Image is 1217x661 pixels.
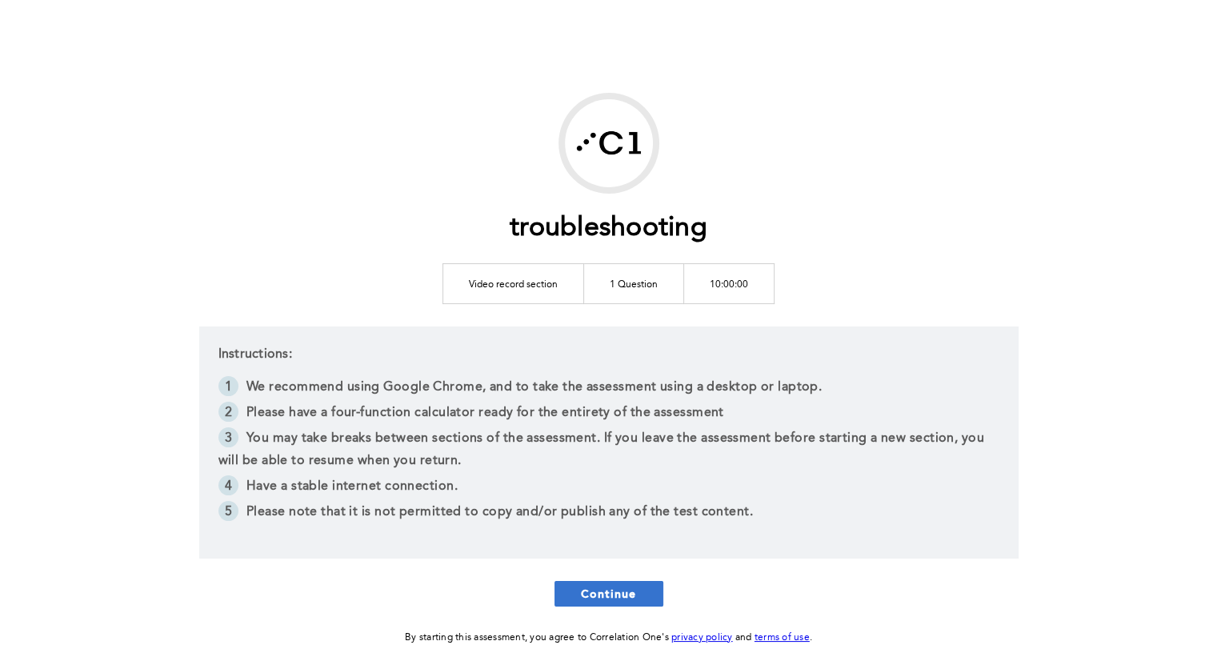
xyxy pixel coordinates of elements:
[199,326,1019,559] div: Instructions:
[218,475,999,501] li: Have a stable internet connection.
[218,501,999,527] li: Please note that it is not permitted to copy and/or publish any of the test content.
[443,263,584,303] td: Video record section
[584,263,684,303] td: 1 Question
[405,629,812,647] div: By starting this assessment, you agree to Correlation One's and .
[671,633,733,643] a: privacy policy
[510,212,707,245] h1: troubleshooting
[565,99,653,187] img: Correlation One
[554,581,663,607] button: Continue
[218,427,999,475] li: You may take breaks between sections of the assessment. If you leave the assessment before starti...
[684,263,775,303] td: 10:00:00
[581,586,637,601] span: Continue
[755,633,810,643] a: terms of use
[218,402,999,427] li: Please have a four-function calculator ready for the entirety of the assessment
[218,376,999,402] li: We recommend using Google Chrome, and to take the assessment using a desktop or laptop.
